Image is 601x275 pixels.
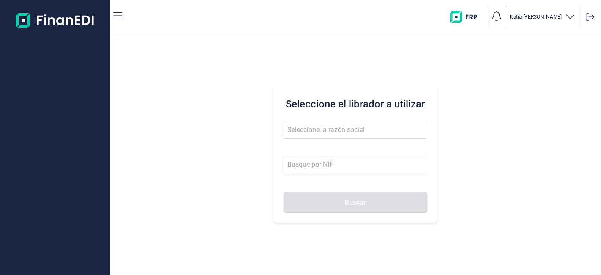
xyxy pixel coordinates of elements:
h3: Seleccione el librador a utilizar [284,97,427,111]
img: erp [450,11,484,23]
span: Buscar [345,199,366,206]
button: Buscar [284,192,427,212]
button: Katia [PERSON_NAME] [510,11,575,23]
img: Logo de aplicación [16,7,95,34]
input: Busque por NIF [284,156,427,173]
p: Katia [PERSON_NAME] [510,14,562,20]
input: Seleccione la razón social [284,121,427,139]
